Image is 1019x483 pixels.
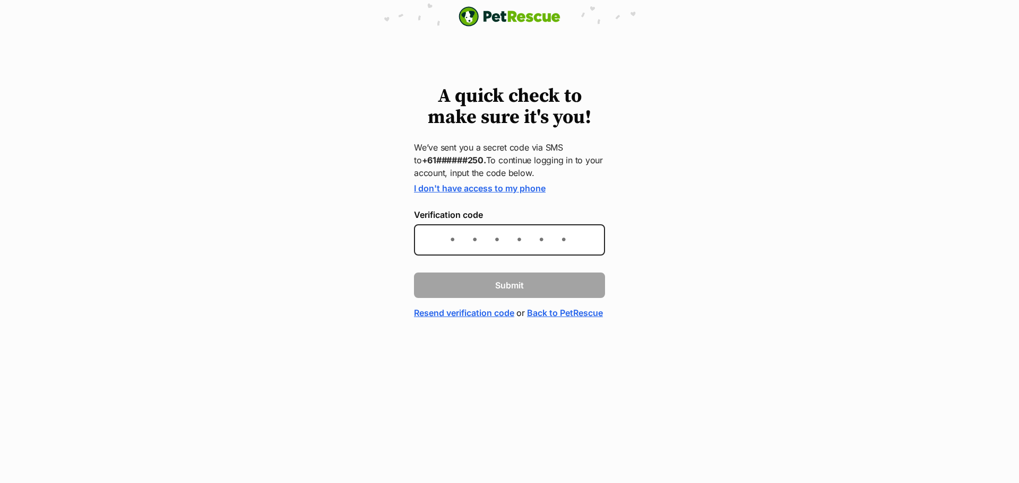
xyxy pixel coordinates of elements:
strong: +61######250. [422,155,486,165]
label: Verification code [414,210,605,219]
h1: A quick check to make sure it's you! [414,86,605,128]
input: Enter the 6-digit verification code sent to your device [414,224,605,256]
a: Resend verification code [414,306,514,319]
p: We’ve sent you a secret code via SMS to To continue logging in to your account, input the code be... [414,141,605,179]
a: I don't have access to my phone [414,183,546,194]
span: Submit [495,279,524,292]
a: Back to PetRescue [527,306,603,319]
span: or [516,306,525,319]
a: PetRescue [459,6,560,27]
button: Submit [414,273,605,298]
img: logo-e224e6f780fb5917bec1dbf3a21bbac754714ae5b6737aabdf751b685950b380.svg [459,6,560,27]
